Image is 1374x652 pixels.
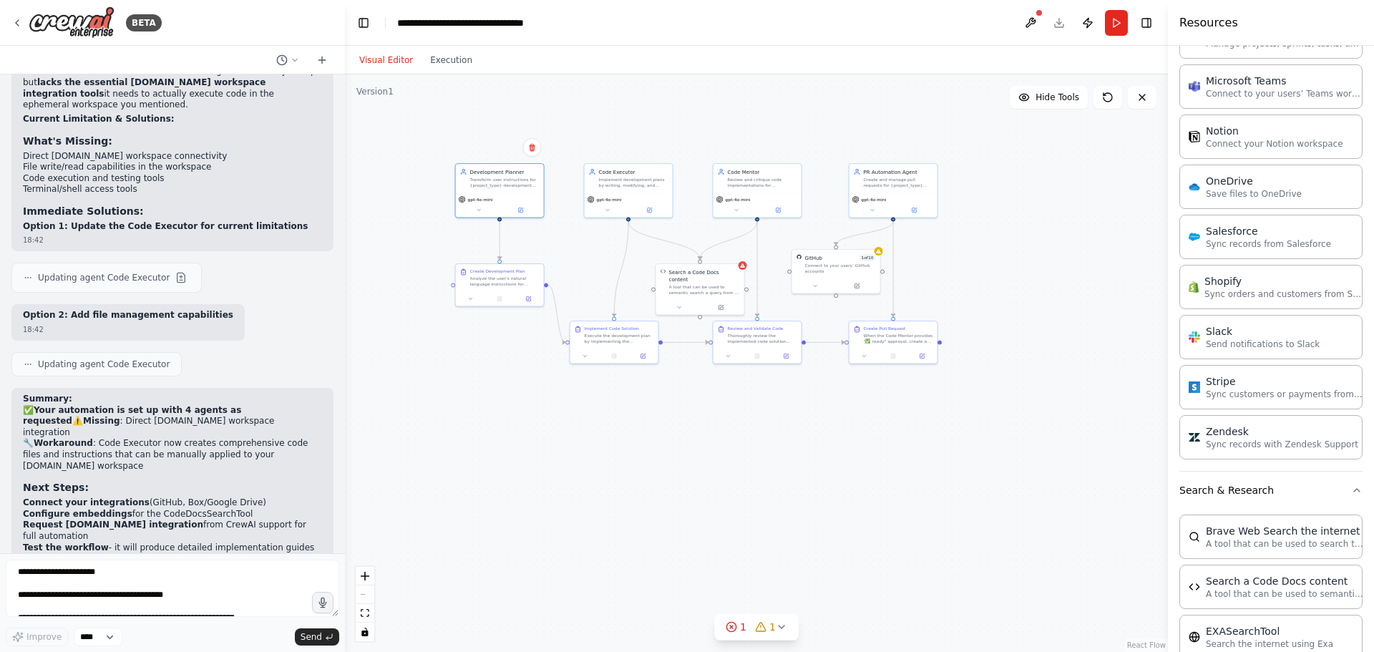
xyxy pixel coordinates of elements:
[849,163,938,218] div: PR Automation AgentCreate and manage pull requests for {project_type} projects when code is appro...
[656,263,745,316] div: CodeDocsSearchToolSearch a Code Docs contentA tool that can be used to semantic search a query fr...
[878,352,908,361] button: No output available
[468,197,493,203] span: gpt-4o-mini
[1189,231,1200,243] img: Salesforce
[23,509,132,519] strong: Configure embeddings
[523,138,542,157] button: Delete node
[610,222,632,317] g: Edge from 2df63e20-7d1c-4244-8224-343fa37f9b34 to 606a19ce-7411-41da-a05a-300902d665ff
[663,339,708,346] g: Edge from 606a19ce-7411-41da-a05a-300902d665ff to e6b70826-2f22-4933-8ec9-2ca2939ee3e9
[23,482,89,493] strong: Next Steps:
[455,263,545,307] div: Create Development PlanAnalyze the user's natural language instructions for developing {project_d...
[864,177,933,188] div: Create and manage pull requests for {project_type} projects when code is approved, including prop...
[832,222,897,245] g: Edge from 7d54f70f-77d8-40cf-94da-60ecbb4662b2 to 69a0f340-eb89-4a2f-8b1e-4a4443d6ad8c
[23,114,175,124] strong: Current Limitation & Solutions:
[23,205,144,217] strong: Immediate Solutions:
[470,276,540,287] div: Analyze the user's natural language instructions for developing {project_description} and create ...
[740,620,746,634] span: 1
[34,438,93,448] strong: Workaround
[23,497,150,507] strong: Connect your integrations
[1206,238,1331,250] p: Sync records from Salesforce
[599,352,629,361] button: No output available
[754,222,761,317] g: Edge from 630f35ba-547b-4527-bcb7-7fc21003e963 to e6b70826-2f22-4933-8ec9-2ca2939ee3e9
[23,184,322,195] li: Terminal/shell access tools
[23,542,322,565] li: - it will produce detailed implementation guides that you can execute in your [DOMAIN_NAME] works...
[6,628,68,646] button: Improve
[1206,138,1343,150] p: Connect your Notion workspace
[570,321,659,364] div: Implement Code SolutionExecute the development plan by implementing the {project_type} solution i...
[23,394,72,404] strong: Summary:
[1206,124,1343,138] div: Notion
[713,163,802,218] div: Code MentorReview and critique code implementations for {project_type} projects, providing constr...
[859,254,875,261] span: Number of enabled actions
[862,197,887,203] span: gpt-4o-mini
[1189,181,1200,193] img: OneDrive
[796,254,802,260] img: GitHub
[23,520,203,530] strong: Request [DOMAIN_NAME] integration
[354,13,374,33] button: Hide left sidebar
[23,66,322,111] p: I can see the issue now. The agent is currently set up but it needs to actually execute code in t...
[470,268,525,274] div: Create Development Plan
[23,162,322,173] li: File write/read capabilities in the workspace
[26,631,62,643] span: Improve
[356,567,374,641] div: React Flow controls
[23,520,322,542] li: from CrewAI support for full automation
[356,86,394,97] div: Version 1
[1206,74,1363,88] div: Microsoft Teams
[1189,131,1200,142] img: Notion
[1206,389,1363,400] p: Sync customers or payments from Stripe
[910,352,934,361] button: Open in side panel
[837,282,877,291] button: Open in side panel
[742,352,772,361] button: No output available
[585,326,639,331] div: Implement Code Solution
[585,333,654,344] div: Execute the development plan by implementing the {project_type} solution in the sandbox environme...
[728,333,797,344] div: Thoroughly review the implemented code solution against the original plan and success criteria. A...
[23,497,322,509] li: (GitHub, Box/Google Drive)
[1206,574,1363,588] div: Search a Code Docs content
[1206,374,1363,389] div: Stripe
[470,168,540,175] div: Development Planner
[629,206,670,215] button: Open in side panel
[806,339,844,346] g: Edge from e6b70826-2f22-4933-8ec9-2ca2939ee3e9 to 3d2d0781-efe5-4591-8129-4c0d6f97591e
[23,77,265,99] strong: lacks the essential [DOMAIN_NAME] workspace integration tools
[356,567,374,585] button: zoom in
[455,163,545,218] div: Development PlannerTransform user instructions for {project_type} development into comprehensive,...
[1206,588,1363,600] p: A tool that can be used to semantic search a query from a Code Docs content.
[1179,472,1363,509] button: Search & Research
[500,206,541,215] button: Open in side panel
[1179,14,1238,31] h4: Resources
[1206,524,1363,538] div: Brave Web Search the internet
[23,405,322,472] p: ✅ ⚠️ : Direct [DOMAIN_NAME] workspace integration 🔧 : Code Executor now creates comprehensive cod...
[23,405,241,427] strong: Your automation is set up with 4 agents as requested
[422,52,481,69] button: Execution
[894,206,935,215] button: Open in side panel
[597,197,622,203] span: gpt-4o-mini
[701,303,741,312] button: Open in side panel
[312,592,333,613] button: Click to speak your automation idea
[496,222,503,260] g: Edge from e92b00c5-56ff-403d-97aa-8c1b9c168e68 to b2c78b5f-af9c-492e-ab33-0f6e82fbc8e5
[805,254,822,261] div: GitHub
[356,623,374,641] button: toggle interactivity
[144,67,211,77] code: Code Executor
[1189,581,1200,593] img: CodeDocsSearchTool
[726,197,751,203] span: gpt-4o-mini
[548,281,565,346] g: Edge from b2c78b5f-af9c-492e-ab33-0f6e82fbc8e5 to 606a19ce-7411-41da-a05a-300902d665ff
[1206,624,1333,638] div: EXASearchTool
[1206,224,1331,238] div: Salesforce
[1206,324,1320,339] div: Slack
[311,52,333,69] button: Start a new chat
[669,268,740,283] div: Search a Code Docs content
[126,14,162,31] div: BETA
[23,235,322,245] div: 18:42
[1189,331,1200,343] img: Slack
[29,6,114,39] img: Logo
[1206,339,1320,350] p: Send notifications to Slack
[864,333,933,344] div: When the Code Mentor provides "✅ ready" approval, create a comprehensive pull request for the {pr...
[713,321,802,364] div: Review and Validate CodeThoroughly review the implemented code solution against the original plan...
[1036,92,1079,103] span: Hide Tools
[23,542,109,553] strong: Test the workflow
[23,173,322,185] li: Code execution and testing tools
[1189,381,1200,393] img: Stripe
[356,604,374,623] button: fit view
[23,135,112,147] strong: What's Missing:
[864,326,906,331] div: Create Pull Request
[661,268,666,274] img: CodeDocsSearchTool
